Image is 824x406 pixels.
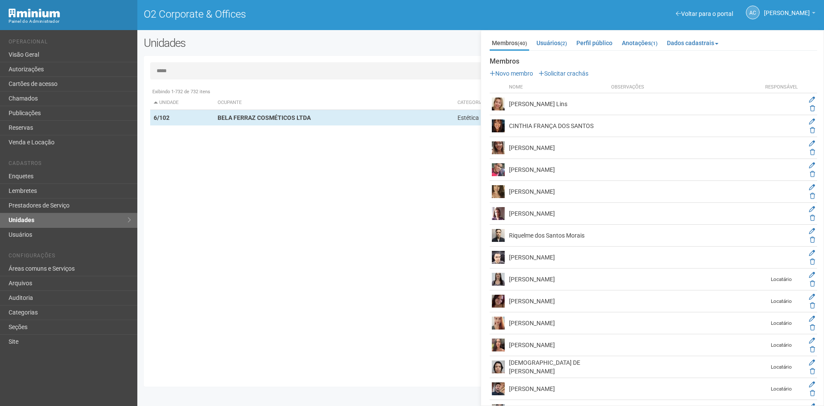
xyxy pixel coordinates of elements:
[507,93,609,115] td: [PERSON_NAME] Lins
[144,9,474,20] h1: O2 Corporate & Offices
[746,6,760,19] a: AC
[810,302,815,309] a: Excluir membro
[810,127,815,134] a: Excluir membro
[810,368,815,375] a: Excluir membro
[760,82,803,93] th: Responsável
[144,37,417,49] h2: Unidades
[490,37,529,51] a: Membros(40)
[507,312,609,334] td: [PERSON_NAME]
[507,269,609,290] td: [PERSON_NAME]
[809,293,815,300] a: Editar membro
[809,184,815,191] a: Editar membro
[150,96,214,110] th: Unidade: activate to sort column descending
[809,272,815,278] a: Editar membro
[492,141,505,154] img: user.png
[809,250,815,256] a: Editar membro
[539,70,588,77] a: Solicitar crachás
[764,11,815,18] a: [PERSON_NAME]
[764,1,810,16] span: Ana Carla de Carvalho Silva
[492,251,505,264] img: user.png
[490,58,817,65] strong: Membros
[454,96,724,110] th: Categoria: activate to sort column ascending
[810,280,815,287] a: Excluir membro
[507,356,609,378] td: [DEMOGRAPHIC_DATA] DE [PERSON_NAME]
[810,258,815,265] a: Excluir membro
[9,9,60,18] img: Minium
[490,70,533,77] a: Novo membro
[218,114,311,121] strong: BELA FERRAZ COSMÉTICOS LTDA
[492,98,505,110] img: user.png
[760,378,803,400] td: Locatário
[760,312,803,334] td: Locatário
[9,18,131,25] div: Painel do Administrador
[492,273,505,286] img: user.png
[507,115,609,137] td: CINTHIA FRANÇA DOS SANTOS
[760,290,803,312] td: Locatário
[810,105,815,112] a: Excluir membro
[574,37,615,49] a: Perfil público
[492,295,505,308] img: user.png
[150,88,811,96] div: Exibindo 1-732 de 732 itens
[809,140,815,147] a: Editar membro
[507,203,609,225] td: [PERSON_NAME]
[492,207,505,220] img: user.png
[492,185,505,198] img: user.png
[760,356,803,378] td: Locatário
[809,96,815,103] a: Editar membro
[809,359,815,366] a: Editar membro
[9,253,131,262] li: Configurações
[492,163,505,176] img: user.png
[507,225,609,247] td: Riquelme dos Santos Morais
[492,360,505,373] img: user.png
[810,324,815,331] a: Excluir membro
[507,334,609,356] td: [PERSON_NAME]
[507,159,609,181] td: [PERSON_NAME]
[507,137,609,159] td: [PERSON_NAME]
[507,378,609,400] td: [PERSON_NAME]
[810,171,815,177] a: Excluir membro
[492,119,505,132] img: user.png
[676,10,733,17] a: Voltar para o portal
[620,37,660,49] a: Anotações(1)
[651,40,657,46] small: (1)
[492,382,505,395] img: user.png
[810,236,815,243] a: Excluir membro
[492,317,505,330] img: user.png
[507,290,609,312] td: [PERSON_NAME]
[9,160,131,169] li: Cadastros
[492,339,505,351] img: user.png
[760,334,803,356] td: Locatário
[809,315,815,322] a: Editar membro
[809,337,815,344] a: Editar membro
[665,37,721,49] a: Dados cadastrais
[809,118,815,125] a: Editar membro
[810,346,815,353] a: Excluir membro
[810,192,815,199] a: Excluir membro
[507,181,609,203] td: [PERSON_NAME]
[518,40,527,46] small: (40)
[809,228,815,235] a: Editar membro
[609,82,760,93] th: Observações
[810,390,815,397] a: Excluir membro
[809,206,815,213] a: Editar membro
[810,149,815,156] a: Excluir membro
[9,39,131,48] li: Operacional
[809,381,815,388] a: Editar membro
[154,114,170,121] strong: 6/102
[534,37,569,49] a: Usuários(2)
[507,82,609,93] th: Nome
[809,162,815,169] a: Editar membro
[492,229,505,242] img: user.png
[560,40,567,46] small: (2)
[507,247,609,269] td: [PERSON_NAME]
[214,96,454,110] th: Ocupante: activate to sort column ascending
[760,269,803,290] td: Locatário
[454,110,724,126] td: Estética
[810,214,815,221] a: Excluir membro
